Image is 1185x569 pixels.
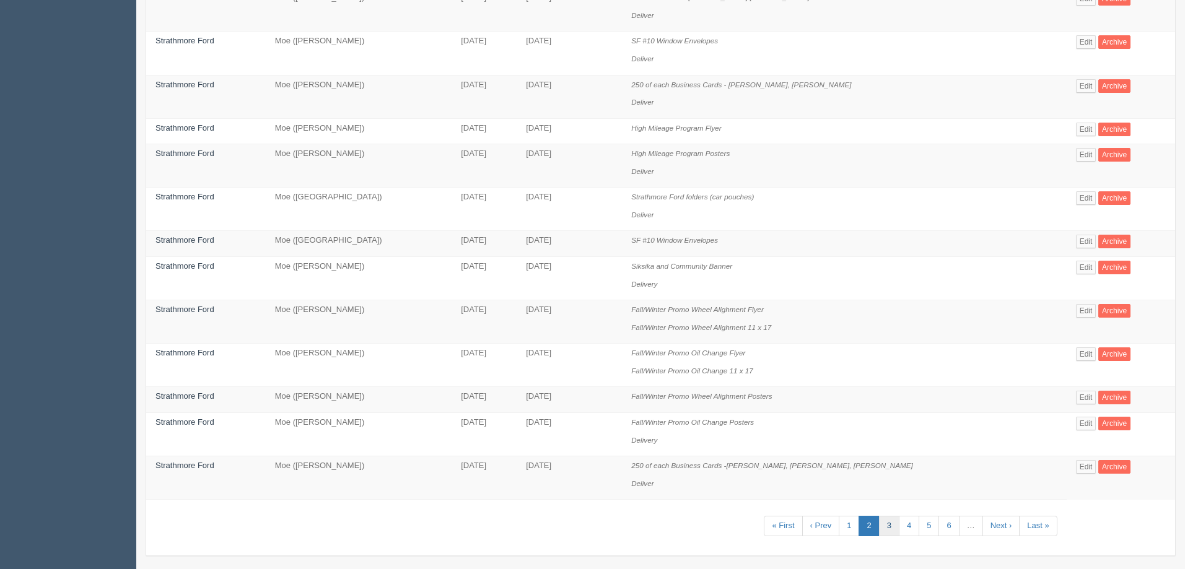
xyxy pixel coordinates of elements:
td: Moe ([PERSON_NAME]) [266,344,452,387]
i: Deliver [631,54,654,63]
i: Fall/Winter Promo Oil Change 11 x 17 [631,367,753,375]
td: [DATE] [517,32,622,75]
i: Delivery [631,436,657,444]
a: Edit [1076,35,1096,49]
a: 2 [859,516,879,536]
td: Moe ([PERSON_NAME]) [266,300,452,344]
a: … [959,516,983,536]
td: [DATE] [452,412,517,456]
td: [DATE] [452,118,517,144]
i: SF #10 Window Envelopes [631,236,718,244]
td: [DATE] [452,231,517,257]
a: « First [764,516,802,536]
a: Archive [1098,460,1130,474]
a: Strathmore Ford [155,149,214,158]
i: Fall/Winter Promo Wheel Alighment Flyer [631,305,764,313]
a: Next › [982,516,1020,536]
td: [DATE] [517,118,622,144]
i: High Mileage Program Posters [631,149,730,157]
a: Strathmore Ford [155,192,214,201]
i: Fall/Winter Promo Oil Change Posters [631,418,754,426]
td: [DATE] [517,144,622,188]
a: Archive [1098,417,1130,430]
a: Archive [1098,235,1130,248]
i: Deliver [631,211,654,219]
i: Deliver [631,11,654,19]
td: [DATE] [452,144,517,188]
a: Edit [1076,123,1096,136]
td: [DATE] [452,257,517,300]
a: 3 [879,516,899,536]
a: Strathmore Ford [155,305,214,314]
i: Fall/Winter Promo Wheel Alighment 11 x 17 [631,323,771,331]
a: 6 [938,516,959,536]
a: Edit [1076,148,1096,162]
td: Moe ([PERSON_NAME]) [266,412,452,456]
a: Archive [1098,347,1130,361]
a: Strathmore Ford [155,461,214,470]
a: Edit [1076,261,1096,274]
td: Moe ([PERSON_NAME]) [266,387,452,413]
i: Deliver [631,167,654,175]
td: [DATE] [452,387,517,413]
a: Archive [1098,304,1130,318]
a: 1 [839,516,859,536]
i: Fall/Winter Promo Wheel Alighment Posters [631,392,772,400]
i: SF #10 Window Envelopes [631,37,718,45]
td: [DATE] [517,412,622,456]
a: Archive [1098,191,1130,205]
i: Strathmore Ford folders (car pouches) [631,193,754,201]
td: [DATE] [452,188,517,231]
td: [DATE] [452,32,517,75]
a: Strathmore Ford [155,261,214,271]
a: Edit [1076,235,1096,248]
a: Edit [1076,460,1096,474]
a: Strathmore Ford [155,417,214,427]
a: Strathmore Ford [155,123,214,132]
i: High Mileage Program Flyer [631,124,722,132]
a: Edit [1076,191,1096,205]
a: Edit [1076,347,1096,361]
a: Archive [1098,79,1130,93]
td: Moe ([PERSON_NAME]) [266,75,452,118]
a: Strathmore Ford [155,36,214,45]
a: Archive [1098,261,1130,274]
a: Strathmore Ford [155,80,214,89]
a: Edit [1076,79,1096,93]
td: [DATE] [517,456,622,500]
a: Edit [1076,391,1096,404]
td: Moe ([PERSON_NAME]) [266,257,452,300]
td: [DATE] [517,188,622,231]
a: Strathmore Ford [155,235,214,245]
i: 250 of each Business Cards - [PERSON_NAME], [PERSON_NAME] [631,80,851,89]
a: Strathmore Ford [155,391,214,401]
td: Moe ([GEOGRAPHIC_DATA]) [266,231,452,257]
td: [DATE] [517,231,622,257]
td: [DATE] [517,387,622,413]
a: Archive [1098,391,1130,404]
td: Moe ([PERSON_NAME]) [266,144,452,188]
a: 4 [899,516,919,536]
a: Archive [1098,35,1130,49]
td: Moe ([PERSON_NAME]) [266,32,452,75]
td: [DATE] [517,300,622,344]
td: [DATE] [517,75,622,118]
td: [DATE] [517,257,622,300]
i: Delivery [631,280,657,288]
td: [DATE] [452,456,517,500]
td: [DATE] [517,344,622,387]
i: 250 of each Business Cards -[PERSON_NAME], [PERSON_NAME], [PERSON_NAME] [631,461,913,469]
i: Deliver [631,479,654,487]
a: Strathmore Ford [155,348,214,357]
a: 5 [919,516,939,536]
a: Edit [1076,417,1096,430]
i: Siksika and Community Banner [631,262,732,270]
i: Deliver [631,98,654,106]
td: [DATE] [452,75,517,118]
i: Fall/Winter Promo Oil Change Flyer [631,349,745,357]
td: Moe ([PERSON_NAME]) [266,456,452,500]
a: Last » [1019,516,1057,536]
td: Moe ([PERSON_NAME]) [266,118,452,144]
td: Moe ([GEOGRAPHIC_DATA]) [266,188,452,231]
a: Archive [1098,123,1130,136]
